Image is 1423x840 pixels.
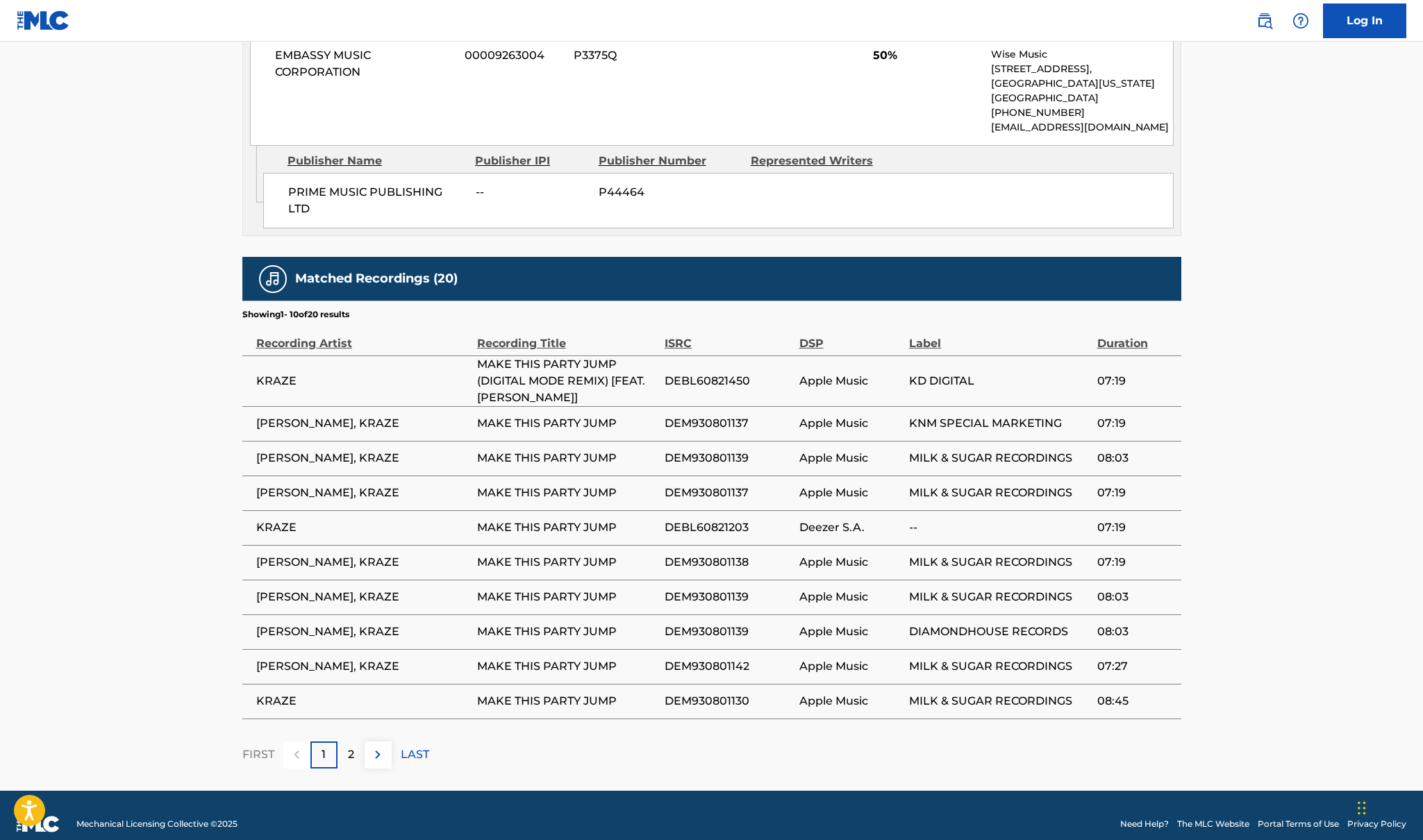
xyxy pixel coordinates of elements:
span: [PERSON_NAME], KRAZE [256,485,470,501]
img: Matched Recordings [265,271,281,287]
span: 08:03 [1097,450,1174,467]
a: Privacy Policy [1347,818,1406,830]
span: 50% [873,47,981,64]
span: 07:27 [1097,658,1174,675]
span: MAKE THIS PARTY JUMP [477,519,658,536]
span: DEM930801139 [665,589,792,605]
span: MAKE THIS PARTY JUMP [477,623,658,640]
span: MILK & SUGAR RECORDINGS [909,554,1090,571]
span: 07:19 [1097,485,1174,501]
span: KRAZE [256,373,470,389]
span: MILK & SUGAR RECORDINGS [909,450,1090,467]
div: Duration [1097,321,1174,352]
iframe: Chat Widget [1354,773,1423,840]
p: FIRST [242,746,274,763]
span: [PERSON_NAME], KRAZE [256,450,470,467]
span: [PERSON_NAME], KRAZE [256,658,470,675]
a: Public Search [1251,7,1279,35]
span: DEM930801139 [665,450,792,467]
span: DEM930801139 [665,623,792,640]
span: MILK & SUGAR RECORDINGS [909,589,1090,605]
div: Publisher IPI [475,153,588,169]
span: [PERSON_NAME], KRAZE [256,554,470,571]
p: [STREET_ADDRESS], [991,62,1172,76]
span: Apple Music [799,415,903,432]
span: [PERSON_NAME], KRAZE [256,415,470,432]
span: DEM930801130 [665,693,792,709]
a: Need Help? [1120,818,1169,830]
span: 07:19 [1097,554,1174,571]
span: KNM SPECIAL MARKETING [909,415,1090,432]
div: Publisher Number [599,153,740,169]
p: Wise Music [991,47,1172,62]
span: 07:19 [1097,519,1174,536]
div: Drag [1358,787,1366,829]
p: [EMAIL_ADDRESS][DOMAIN_NAME] [991,120,1172,135]
div: Recording Title [477,321,658,352]
div: Publisher Name [288,153,465,169]
p: 1 [322,746,326,763]
span: MAKE THIS PARTY JUMP [477,554,658,571]
span: 08:45 [1097,693,1174,709]
span: MAKE THIS PARTY JUMP [477,589,658,605]
span: DEBL60821450 [665,373,792,389]
div: DSP [799,321,903,352]
span: P3375Q [574,47,708,64]
span: DEBL60821203 [665,519,792,536]
img: MLC Logo [17,10,70,31]
img: right [369,746,386,763]
span: MILK & SUGAR RECORDINGS [909,693,1090,709]
span: MAKE THIS PARTY JUMP [477,415,658,432]
div: Represented Writers [751,153,892,169]
span: DEM930801138 [665,554,792,571]
span: Apple Music [799,658,903,675]
span: Apple Music [799,589,903,605]
div: ISRC [665,321,792,352]
span: KRAZE [256,693,470,709]
p: [GEOGRAPHIC_DATA][US_STATE] [991,76,1172,91]
span: 07:19 [1097,373,1174,389]
img: help [1292,12,1309,29]
span: Mechanical Licensing Collective © 2025 [76,818,238,830]
h5: Matched Recordings (20) [295,271,458,287]
span: Apple Music [799,373,903,389]
img: search [1256,12,1273,29]
span: MAKE THIS PARTY JUMP [477,658,658,675]
div: Help [1287,7,1315,35]
a: The MLC Website [1177,818,1249,830]
a: Portal Terms of Use [1258,818,1339,830]
span: Deezer S.A. [799,519,903,536]
span: 08:03 [1097,589,1174,605]
span: MAKE THIS PARTY JUMP [477,450,658,467]
span: Apple Music [799,623,903,640]
span: MAKE THIS PARTY JUMP [477,693,658,709]
p: Showing 1 - 10 of 20 results [242,308,349,321]
span: MILK & SUGAR RECORDINGS [909,485,1090,501]
span: MILK & SUGAR RECORDINGS [909,658,1090,675]
p: [PHONE_NUMBER] [991,106,1172,120]
span: MAKE THIS PARTY JUMP (DIGITAL MODE REMIX) [FEAT. [PERSON_NAME]] [477,356,658,406]
span: KD DIGITAL [909,373,1090,389]
span: 00009263004 [465,47,563,64]
span: KRAZE [256,519,470,536]
span: -- [476,184,588,201]
span: Apple Music [799,450,903,467]
p: [GEOGRAPHIC_DATA] [991,91,1172,106]
span: [PERSON_NAME], KRAZE [256,589,470,605]
span: Apple Music [799,485,903,501]
span: -- [909,519,1090,536]
span: DIAMONDHOUSE RECORDS [909,623,1090,640]
p: LAST [401,746,429,763]
span: Apple Music [799,693,903,709]
div: Recording Artist [256,321,470,352]
span: 07:19 [1097,415,1174,432]
span: P44464 [599,184,740,201]
div: Label [909,321,1090,352]
span: DEM930801137 [665,485,792,501]
span: Apple Music [799,554,903,571]
span: EMBASSY MUSIC CORPORATION [275,47,455,81]
span: DEM930801142 [665,658,792,675]
a: Log In [1323,3,1406,38]
img: logo [17,816,60,832]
